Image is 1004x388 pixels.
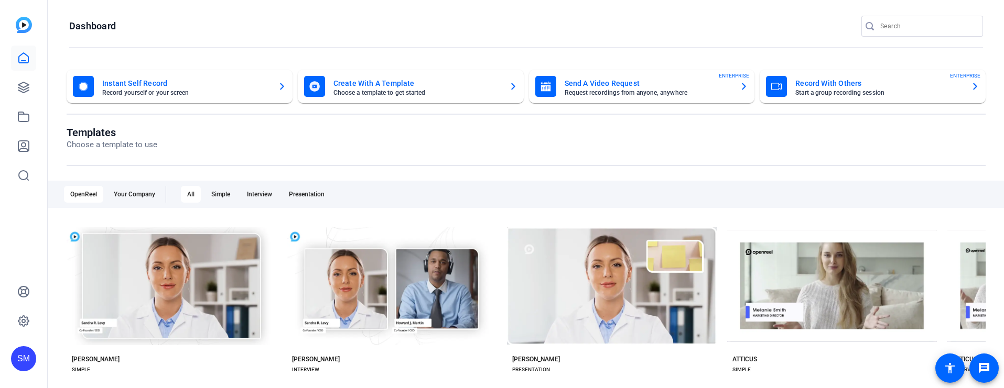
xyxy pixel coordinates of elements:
button: Send A Video RequestRequest recordings from anyone, anywhereENTERPRISE [529,70,755,103]
input: Search [880,20,975,32]
h1: Dashboard [69,20,116,32]
mat-card-title: Create With A Template [333,77,501,90]
mat-card-subtitle: Start a group recording session [795,90,963,96]
mat-icon: accessibility [944,362,956,374]
mat-card-subtitle: Record yourself or your screen [102,90,269,96]
div: All [181,186,201,203]
mat-card-title: Instant Self Record [102,77,269,90]
button: Instant Self RecordRecord yourself or your screen [67,70,293,103]
div: INTERVIEW [953,365,980,374]
div: PRESENTATION [512,365,550,374]
div: SIMPLE [72,365,90,374]
div: Simple [205,186,236,203]
button: Record With OthersStart a group recording sessionENTERPRISE [760,70,986,103]
div: Presentation [283,186,331,203]
mat-card-title: Record With Others [795,77,963,90]
div: ATTICUS [953,355,977,363]
div: Your Company [107,186,161,203]
div: Interview [241,186,278,203]
div: [PERSON_NAME] [292,355,340,363]
mat-card-subtitle: Choose a template to get started [333,90,501,96]
h1: Templates [67,126,157,139]
div: SM [11,346,36,371]
span: ENTERPRISE [719,72,749,80]
div: [PERSON_NAME] [72,355,120,363]
mat-card-subtitle: Request recordings from anyone, anywhere [565,90,732,96]
div: ATTICUS [732,355,757,363]
div: INTERVIEW [292,365,319,374]
div: [PERSON_NAME] [512,355,560,363]
p: Choose a template to use [67,139,157,151]
img: blue-gradient.svg [16,17,32,33]
mat-card-title: Send A Video Request [565,77,732,90]
div: OpenReel [64,186,103,203]
div: SIMPLE [732,365,751,374]
mat-icon: message [978,362,990,374]
span: ENTERPRISE [950,72,980,80]
button: Create With A TemplateChoose a template to get started [298,70,524,103]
